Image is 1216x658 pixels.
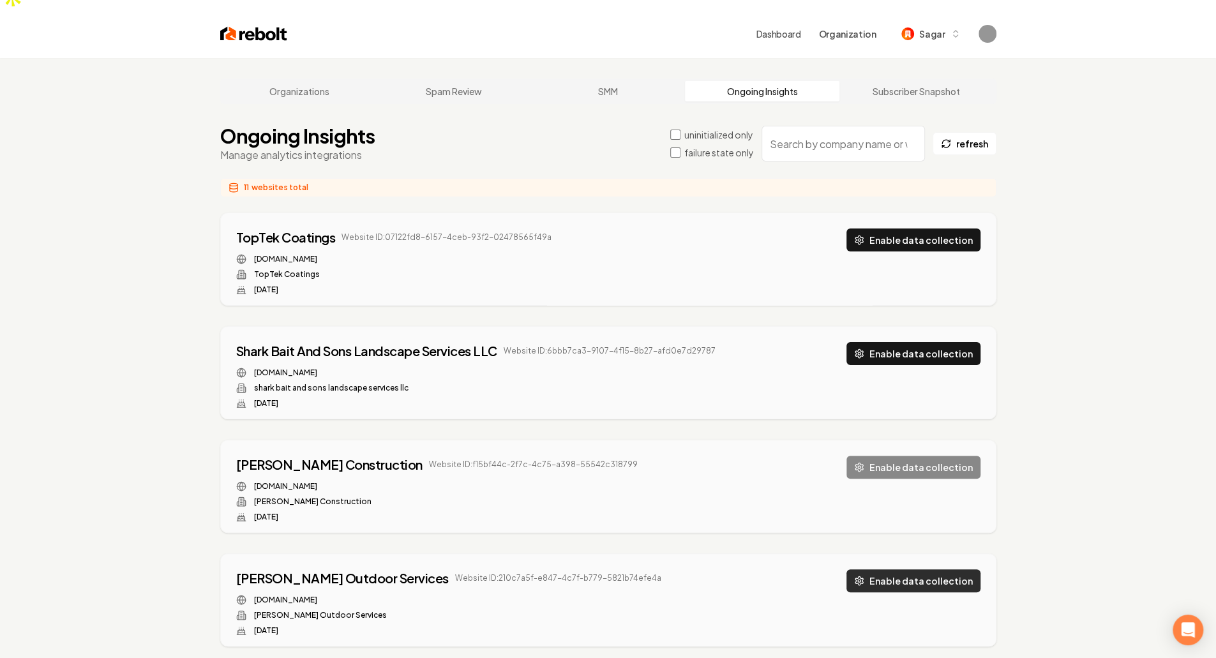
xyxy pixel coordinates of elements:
[762,126,925,161] input: Search by company name or website ID
[901,27,914,40] img: Sagar
[979,25,996,43] img: Sagar Soni
[846,228,980,251] button: Enable data collection
[220,147,375,163] p: Manage analytics integrations
[846,342,980,365] button: Enable data collection
[504,346,716,356] span: Website ID: 6bbb7ca3-9107-4f15-8b27-afd0e7d29787
[220,25,287,43] img: Rebolt Logo
[811,22,883,45] button: Organization
[684,128,753,141] label: uninitialized only
[684,146,754,159] label: failure state only
[429,460,638,470] span: Website ID: f15bf44c-2f7c-4c75-a398-55542c318799
[251,183,308,193] span: websites total
[244,183,249,193] span: 11
[839,81,994,101] a: Subscriber Snapshot
[254,481,317,491] a: [DOMAIN_NAME]
[236,368,716,378] div: Website
[919,27,945,41] span: Sagar
[223,81,377,101] a: Organizations
[236,342,497,360] a: Shark Bait And Sons Landscape Services LLC
[236,481,638,491] div: Website
[236,254,552,264] div: Website
[236,569,449,587] a: [PERSON_NAME] Outdoor Services
[254,595,317,605] a: [DOMAIN_NAME]
[236,228,336,246] a: TopTek Coatings
[236,595,661,605] div: Website
[236,456,423,474] a: [PERSON_NAME] Construction
[342,232,552,243] span: Website ID: 07122fd8-6157-4ceb-93f2-02478565f49a
[377,81,531,101] a: Spam Review
[846,569,980,592] button: Enable data collection
[254,254,317,264] a: [DOMAIN_NAME]
[685,81,839,101] a: Ongoing Insights
[1173,615,1203,645] div: Open Intercom Messenger
[254,368,317,378] a: [DOMAIN_NAME]
[756,27,801,40] a: Dashboard
[531,81,686,101] a: SMM
[455,573,661,583] span: Website ID: 210c7a5f-e847-4c7f-b779-5821b74efe4a
[220,124,375,147] h1: Ongoing Insights
[979,25,996,43] button: Open user button
[933,132,996,155] button: refresh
